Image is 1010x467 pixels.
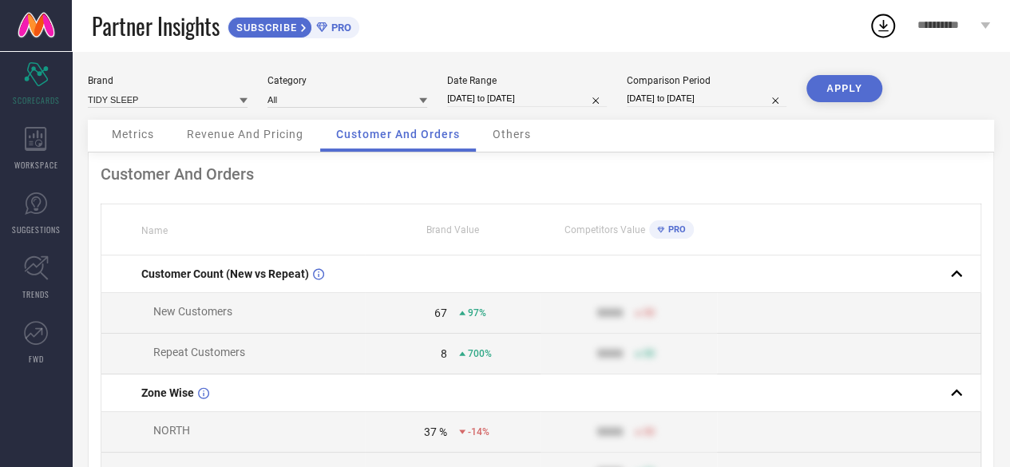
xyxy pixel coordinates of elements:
[468,426,489,437] span: -14%
[228,22,301,34] span: SUBSCRIBE
[336,128,460,140] span: Customer And Orders
[644,348,655,359] span: 50
[228,13,359,38] a: SUBSCRIBEPRO
[153,424,190,437] span: NORTH
[88,75,248,86] div: Brand
[187,128,303,140] span: Revenue And Pricing
[869,11,897,40] div: Open download list
[153,346,245,358] span: Repeat Customers
[564,224,645,235] span: Competitors Value
[468,348,492,359] span: 700%
[22,288,50,300] span: TRENDS
[14,159,58,171] span: WORKSPACE
[644,307,655,319] span: 50
[267,75,427,86] div: Category
[13,94,60,106] span: SCORECARDS
[141,267,309,280] span: Customer Count (New vs Repeat)
[597,347,623,360] div: 9999
[153,305,232,318] span: New Customers
[597,425,623,438] div: 9999
[664,224,686,235] span: PRO
[29,353,44,365] span: FWD
[92,10,220,42] span: Partner Insights
[627,75,786,86] div: Comparison Period
[327,22,351,34] span: PRO
[806,75,882,102] button: APPLY
[644,426,655,437] span: 50
[141,225,168,236] span: Name
[627,90,786,107] input: Select comparison period
[12,224,61,235] span: SUGGESTIONS
[441,347,447,360] div: 8
[424,425,447,438] div: 37 %
[468,307,486,319] span: 97%
[112,128,154,140] span: Metrics
[597,307,623,319] div: 9999
[434,307,447,319] div: 67
[426,224,479,235] span: Brand Value
[493,128,531,140] span: Others
[141,386,194,399] span: Zone Wise
[447,90,607,107] input: Select date range
[101,164,981,184] div: Customer And Orders
[447,75,607,86] div: Date Range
